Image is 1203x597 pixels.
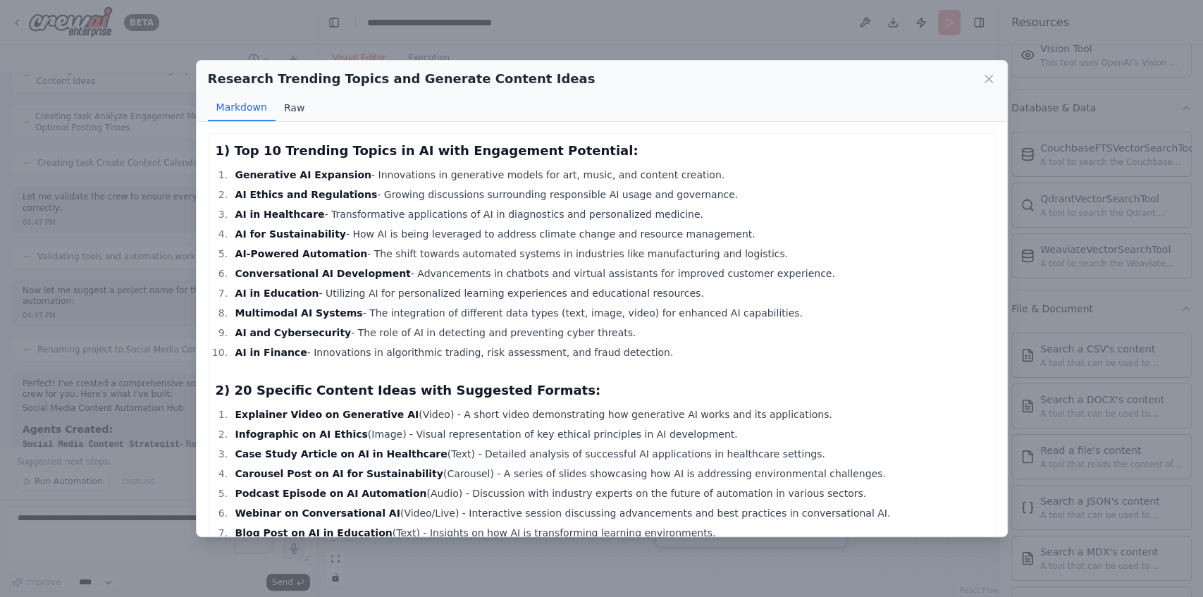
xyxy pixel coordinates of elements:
button: Raw [276,94,313,121]
li: - Utilizing AI for personalized learning experiences and educational resources. [231,285,988,302]
li: (Carousel) - A series of slides showcasing how AI is addressing environmental challenges. [231,465,988,482]
li: (Audio) - Discussion with industry experts on the future of automation in various sectors. [231,485,988,502]
li: (Image) - Visual representation of key ethical principles in AI development. [231,426,988,443]
strong: Explainer Video on Generative AI [235,409,419,420]
strong: AI and Cybersecurity [235,327,351,338]
button: Markdown [208,94,276,121]
li: - The role of AI in detecting and preventing cyber threats. [231,324,988,341]
strong: AI in Healthcare [235,209,324,220]
li: - Growing discussions surrounding responsible AI usage and governance. [231,186,988,203]
h3: 1) Top 10 Trending Topics in AI with Engagement Potential: [216,141,988,161]
strong: Blog Post on AI in Education [235,527,392,538]
li: - Advancements in chatbots and virtual assistants for improved customer experience. [231,265,988,282]
strong: Podcast Episode on AI Automation [235,488,426,499]
strong: Case Study Article on AI in Healthcare [235,448,447,460]
li: - Innovations in generative models for art, music, and content creation. [231,166,988,183]
strong: AI in Finance [235,347,307,358]
strong: AI for Sustainability [235,228,345,240]
li: - The shift towards automated systems in industries like manufacturing and logistics. [231,245,988,262]
h2: Research Trending Topics and Generate Content Ideas [208,69,596,89]
strong: AI in Education [235,288,319,299]
li: - Innovations in algorithmic trading, risk assessment, and fraud detection. [231,344,988,361]
strong: Carousel Post on AI for Sustainability [235,468,443,479]
li: - The integration of different data types (text, image, video) for enhanced AI capabilities. [231,304,988,321]
li: (Text) - Detailed analysis of successful AI applications in healthcare settings. [231,445,988,462]
h3: 2) 20 Specific Content Ideas with Suggested Formats: [216,381,988,400]
li: - How AI is being leveraged to address climate change and resource management. [231,226,988,242]
strong: Infographic on AI Ethics [235,429,367,440]
strong: Multimodal AI Systems [235,307,362,319]
li: (Video) - A short video demonstrating how generative AI works and its applications. [231,406,988,423]
li: - Transformative applications of AI in diagnostics and personalized medicine. [231,206,988,223]
strong: Conversational AI Development [235,268,410,279]
li: (Text) - Insights on how AI is transforming learning environments. [231,524,988,541]
strong: AI Ethics and Regulations [235,189,377,200]
li: (Video/Live) - Interactive session discussing advancements and best practices in conversational AI. [231,505,988,522]
strong: Generative AI Expansion [235,169,371,180]
strong: Webinar on Conversational AI [235,507,400,519]
strong: AI-Powered Automation [235,248,367,259]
